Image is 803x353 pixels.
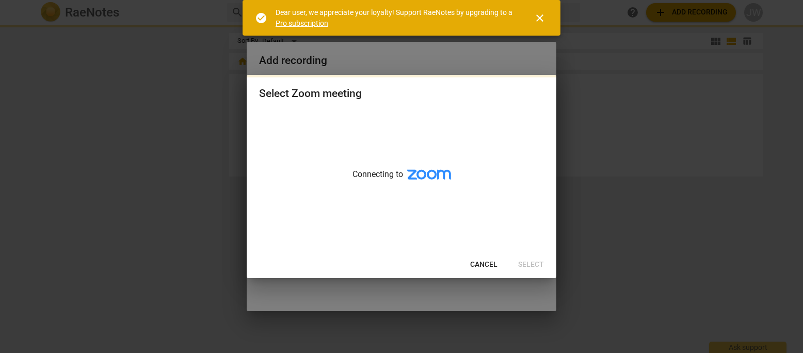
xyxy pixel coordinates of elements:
span: close [534,12,546,24]
div: Dear user, we appreciate your loyalty! Support RaeNotes by upgrading to a [276,7,515,28]
button: Cancel [462,255,506,274]
span: Cancel [470,260,497,270]
a: Pro subscription [276,19,328,27]
div: Select Zoom meeting [259,87,362,100]
span: check_circle [255,12,267,24]
button: Close [527,6,552,30]
div: Connecting to [247,110,556,251]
